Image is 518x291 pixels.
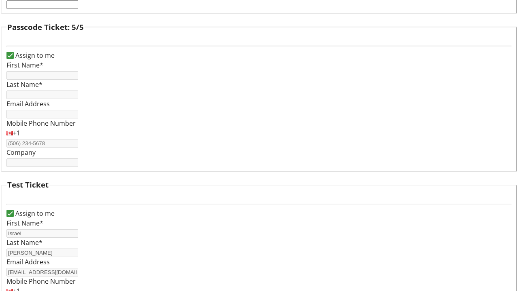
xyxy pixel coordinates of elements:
[6,139,78,148] input: (506) 234-5678
[6,80,42,89] label: Last Name*
[6,219,43,228] label: First Name*
[7,179,49,190] h3: Test Ticket
[6,277,76,286] label: Mobile Phone Number
[7,21,84,33] h3: Passcode Ticket: 5/5
[6,257,50,266] label: Email Address
[14,51,55,60] label: Assign to me
[6,99,50,108] label: Email Address
[6,238,42,247] label: Last Name*
[14,209,55,218] label: Assign to me
[6,148,36,157] label: Company
[6,119,76,128] label: Mobile Phone Number
[6,61,43,70] label: First Name*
